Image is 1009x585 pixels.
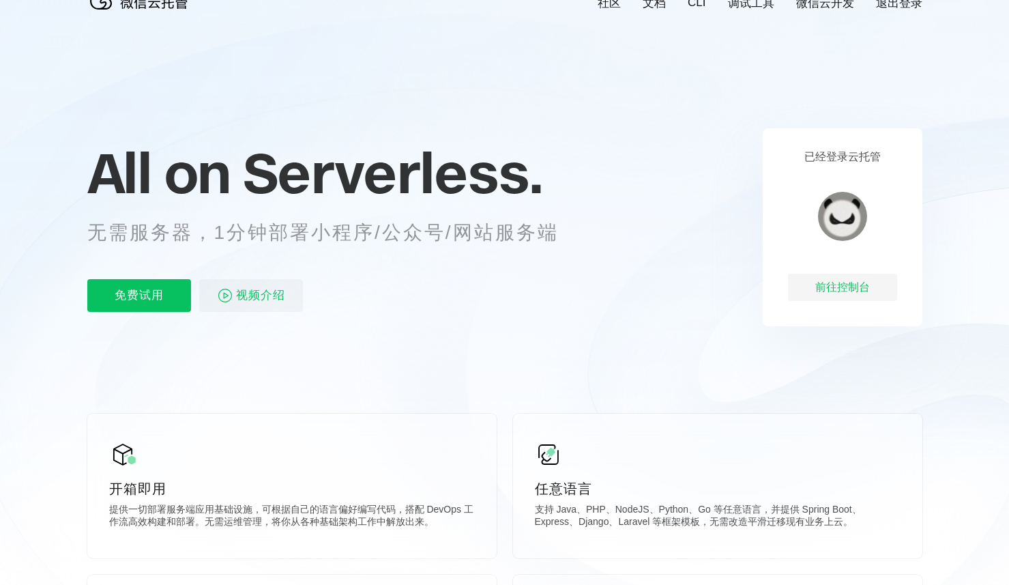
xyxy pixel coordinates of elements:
[236,279,285,312] span: 视频介绍
[87,279,191,312] p: 免费试用
[109,479,475,498] p: 开箱即用
[87,219,584,246] p: 无需服务器，1分钟部署小程序/公众号/网站服务端
[535,479,901,498] p: 任意语言
[87,5,196,17] a: 微信云托管
[243,139,542,207] span: Serverless.
[217,287,233,304] img: video_play.svg
[788,274,897,301] div: 前往控制台
[109,504,475,531] p: 提供一切部署服务端应用基础设施，可根据自己的语言偏好编写代码，搭配 DevOps 工作流高效构建和部署。无需运维管理，将你从各种基础架构工作中解放出来。
[87,139,230,207] span: All on
[535,504,901,531] p: 支持 Java、PHP、NodeJS、Python、Go 等任意语言，并提供 Spring Boot、Express、Django、Laravel 等框架模板，无需改造平滑迁移现有业务上云。
[804,150,881,165] p: 已经登录云托管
